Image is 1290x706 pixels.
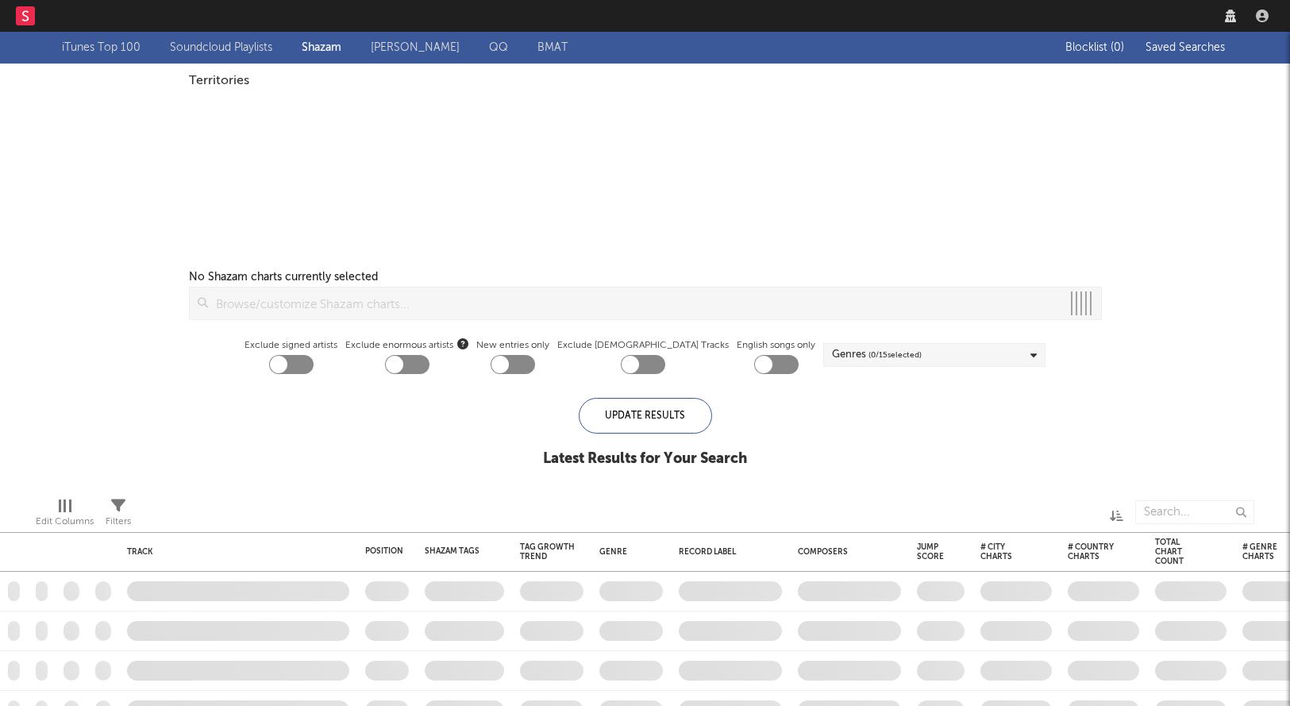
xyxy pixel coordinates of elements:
div: Position [365,546,403,556]
div: Filters [106,512,131,531]
button: Filter by Total Chart Count [1211,544,1226,560]
div: No Shazam charts currently selected [189,268,378,287]
div: Tag Growth Trend [520,542,576,561]
div: Track [127,547,341,557]
span: Blocklist [1065,42,1124,53]
label: New entries only [476,336,549,355]
span: Saved Searches [1146,42,1228,53]
div: Composers [798,547,893,557]
div: # Country Charts [1068,542,1115,561]
div: Territories [189,71,1102,91]
div: # Genre Charts [1242,542,1290,561]
button: Saved Searches [1141,41,1228,54]
div: # City Charts [980,542,1028,561]
label: English songs only [737,336,815,355]
span: ( 0 ) [1111,42,1124,53]
div: Edit Columns [36,512,94,531]
button: Exclude enormous artists [457,336,468,351]
a: [PERSON_NAME] [371,38,460,57]
a: Soundcloud Playlists [170,38,272,57]
input: Search... [1135,500,1254,524]
div: Genre [599,547,655,557]
button: Filter by Shazam Tags [488,543,504,559]
label: Exclude [DEMOGRAPHIC_DATA] Tracks [557,336,729,355]
div: Edit Columns [36,492,94,538]
div: Jump Score [917,542,944,561]
span: ( 0 / 15 selected) [868,345,922,365]
a: iTunes Top 100 [62,38,141,57]
div: Record Label [679,547,774,557]
button: Filter by # Country Charts [1123,544,1139,560]
div: Update Results [579,398,712,434]
div: Genres [832,345,922,365]
span: Exclude enormous artists [345,336,468,355]
button: Filter by Jump Score [952,544,968,560]
button: Filter by Position [411,543,427,559]
div: Total Chart Count [1155,538,1203,566]
div: Filters [106,492,131,538]
label: Exclude signed artists [245,336,337,355]
button: Filter by # City Charts [1036,544,1052,560]
div: Shazam Tags [425,546,480,556]
a: QQ [489,38,508,57]
a: BMAT [537,38,568,57]
input: Browse/customize Shazam charts... [208,287,1061,319]
div: Latest Results for Your Search [543,449,747,469]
